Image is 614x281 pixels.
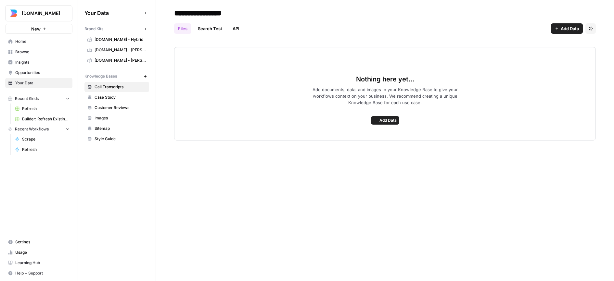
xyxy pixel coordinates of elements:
a: Builder: Refresh Existing Content [12,114,72,124]
a: Search Test [194,23,226,34]
span: Customer Reviews [95,105,146,111]
a: [DOMAIN_NAME] - Hybrid [84,34,149,45]
span: Scrape [22,136,70,142]
a: Home [5,36,72,47]
span: Refresh [22,106,70,112]
span: Your Data [84,9,141,17]
span: Settings [15,239,70,245]
button: Recent Grids [5,94,72,104]
span: Builder: Refresh Existing Content [22,116,70,122]
a: Images [84,113,149,123]
button: New [5,24,72,34]
a: Style Guide [84,134,149,144]
span: Browse [15,49,70,55]
span: Recent Grids [15,96,39,102]
button: Add Data [371,116,399,125]
span: Nothing here yet... [356,75,414,84]
a: Insights [5,57,72,67]
span: Opportunities [15,70,70,76]
button: Help + Support [5,268,72,278]
span: [DOMAIN_NAME] - Hybrid [95,37,146,43]
span: Add Data [379,117,397,123]
span: Home [15,39,70,44]
a: Settings [5,237,72,247]
a: [DOMAIN_NAME] - [PERSON_NAME] test [84,55,149,66]
a: Refresh [12,104,72,114]
a: Opportunities [5,67,72,78]
a: Refresh [12,144,72,155]
span: Call Transcripts [95,84,146,90]
a: Learning Hub [5,258,72,268]
span: Knowledge Bases [84,73,117,79]
span: New [31,26,41,32]
a: API [229,23,243,34]
span: Insights [15,59,70,65]
span: Add documents, data, and images to your Knowledge Base to give your workflows context on your bus... [302,86,468,106]
span: Help + Support [15,270,70,276]
a: Your Data [5,78,72,88]
span: Your Data [15,80,70,86]
span: [DOMAIN_NAME] [22,10,61,17]
a: Call Transcripts [84,82,149,92]
span: Usage [15,250,70,255]
span: Brand Kits [84,26,103,32]
span: [DOMAIN_NAME] - [PERSON_NAME] [95,47,146,53]
span: Sitemap [95,126,146,131]
span: Images [95,115,146,121]
span: Add Data [561,25,579,32]
a: Browse [5,47,72,57]
span: Refresh [22,147,70,153]
span: [DOMAIN_NAME] - [PERSON_NAME] test [95,57,146,63]
button: Workspace: Builder.io [5,5,72,21]
button: Add Data [551,23,583,34]
img: Builder.io Logo [7,7,19,19]
span: Style Guide [95,136,146,142]
span: Case Study [95,94,146,100]
a: Scrape [12,134,72,144]
span: Recent Workflows [15,126,49,132]
a: Files [174,23,191,34]
a: Case Study [84,92,149,103]
a: [DOMAIN_NAME] - [PERSON_NAME] [84,45,149,55]
a: Usage [5,247,72,258]
a: Customer Reviews [84,103,149,113]
span: Learning Hub [15,260,70,266]
button: Recent Workflows [5,124,72,134]
a: Sitemap [84,123,149,134]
